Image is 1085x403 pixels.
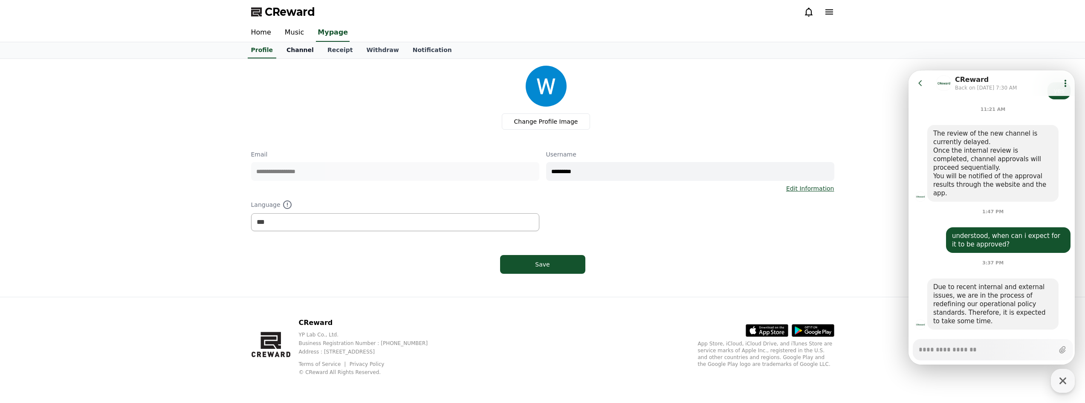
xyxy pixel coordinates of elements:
p: App Store, iCloud, iCloud Drive, and iTunes Store are service marks of Apple Inc., registered in ... [698,340,834,368]
a: Receipt [321,42,360,58]
a: Withdraw [359,42,405,58]
p: © CReward All Rights Reserved. [298,369,441,376]
a: Terms of Service [298,361,347,367]
a: CReward [251,5,315,19]
p: Username [546,150,834,159]
a: Home [244,24,278,42]
p: Business Registration Number : [PHONE_NUMBER] [298,340,441,347]
p: Email [251,150,539,159]
a: Privacy Policy [350,361,385,367]
a: Profile [248,42,276,58]
label: Change Profile Image [502,113,590,130]
p: Language [251,200,539,210]
span: CReward [265,5,315,19]
a: Mypage [316,24,350,42]
a: Edit Information [786,184,834,193]
iframe: Channel chat [909,70,1075,365]
a: Channel [280,42,321,58]
img: profile_image [526,66,567,107]
div: Save [517,260,568,269]
p: Address : [STREET_ADDRESS] [298,348,441,355]
a: Notification [406,42,459,58]
p: CReward [298,318,441,328]
a: Music [278,24,311,42]
p: YP Lab Co., Ltd. [298,331,441,338]
button: Save [500,255,585,274]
